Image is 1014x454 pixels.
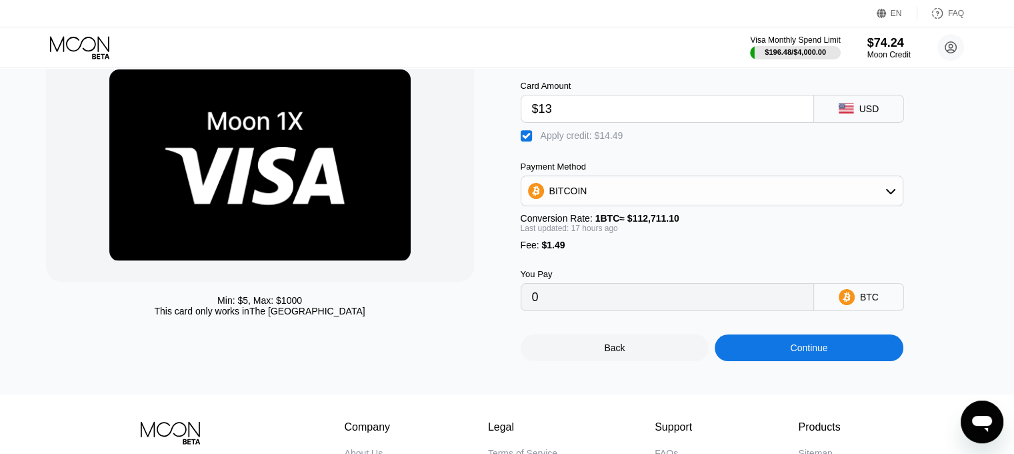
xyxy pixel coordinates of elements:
[715,334,903,361] div: Continue
[948,9,964,18] div: FAQ
[867,36,911,50] div: $74.24
[750,35,840,59] div: Visa Monthly Spend Limit$196.48/$4,000.00
[521,334,709,361] div: Back
[532,95,803,122] input: $0.00
[867,36,911,59] div: $74.24Moon Credit
[750,35,840,45] div: Visa Monthly Spend Limit
[217,295,302,306] div: Min: $ 5 , Max: $ 1000
[595,213,679,224] span: 1 BTC ≈ $112,711.10
[521,213,903,224] div: Conversion Rate:
[521,269,814,279] div: You Pay
[541,240,565,250] span: $1.49
[860,292,879,302] div: BTC
[961,401,1003,443] iframe: Button to launch messaging window
[798,421,840,433] div: Products
[877,7,917,20] div: EN
[521,240,903,250] div: Fee :
[867,50,911,59] div: Moon Credit
[765,48,826,56] div: $196.48 / $4,000.00
[521,162,903,172] div: Payment Method
[604,343,625,353] div: Back
[488,421,557,433] div: Legal
[859,103,879,114] div: USD
[541,130,623,141] div: Apply credit: $14.49
[655,421,701,433] div: Support
[521,130,534,143] div: 
[521,81,814,91] div: Card Amount
[917,7,964,20] div: FAQ
[521,224,903,233] div: Last updated: 17 hours ago
[154,306,365,316] div: This card only works in The [GEOGRAPHIC_DATA]
[345,421,391,433] div: Company
[891,9,902,18] div: EN
[521,178,903,204] div: BITCOIN
[790,343,827,353] div: Continue
[549,186,587,196] div: BITCOIN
